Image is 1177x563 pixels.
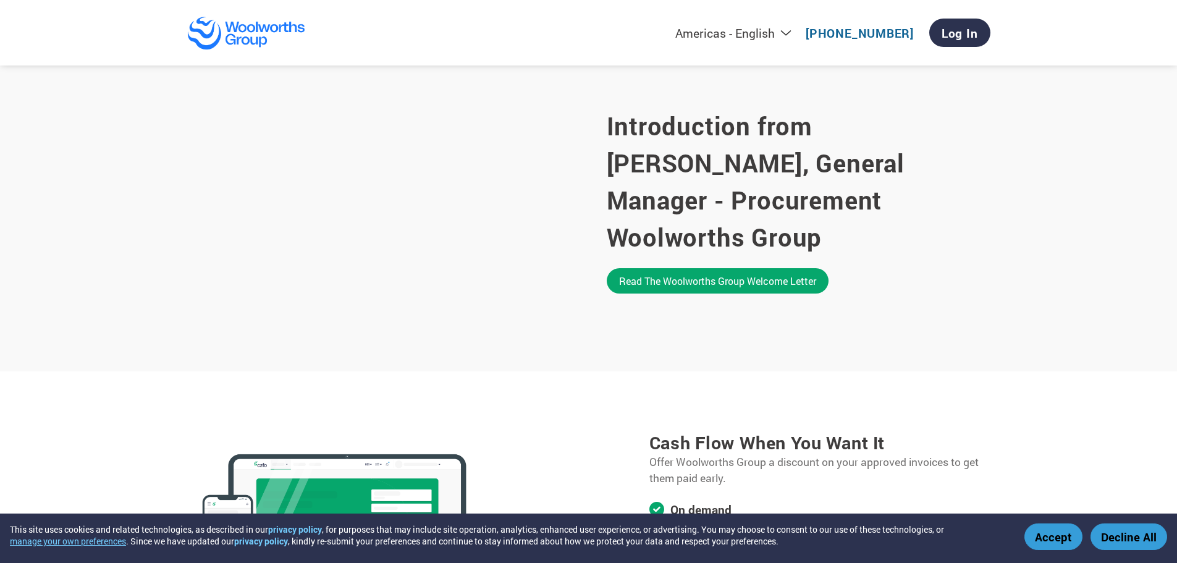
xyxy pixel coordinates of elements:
[10,523,1006,547] div: This site uses cookies and related technologies, as described in our , for purposes that may incl...
[187,88,583,311] iframe: Woolworths Group
[806,25,914,41] a: [PHONE_NUMBER]
[234,535,288,547] a: privacy policy
[929,19,990,47] a: Log In
[10,535,126,547] button: manage your own preferences
[649,454,990,487] p: Offer Woolworths Group a discount on your approved invoices to get them paid early.
[1091,523,1167,550] button: Decline All
[607,108,990,256] h2: Introduction from [PERSON_NAME], General Manager - Procurement Woolworths Group
[268,523,322,535] a: privacy policy
[187,16,306,50] img: Woolworths Group
[670,502,888,517] h4: On demand
[607,268,829,294] a: Read the Woolworths Group welcome letter
[1024,523,1082,550] button: Accept
[649,431,990,454] h3: Cash flow when you want it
